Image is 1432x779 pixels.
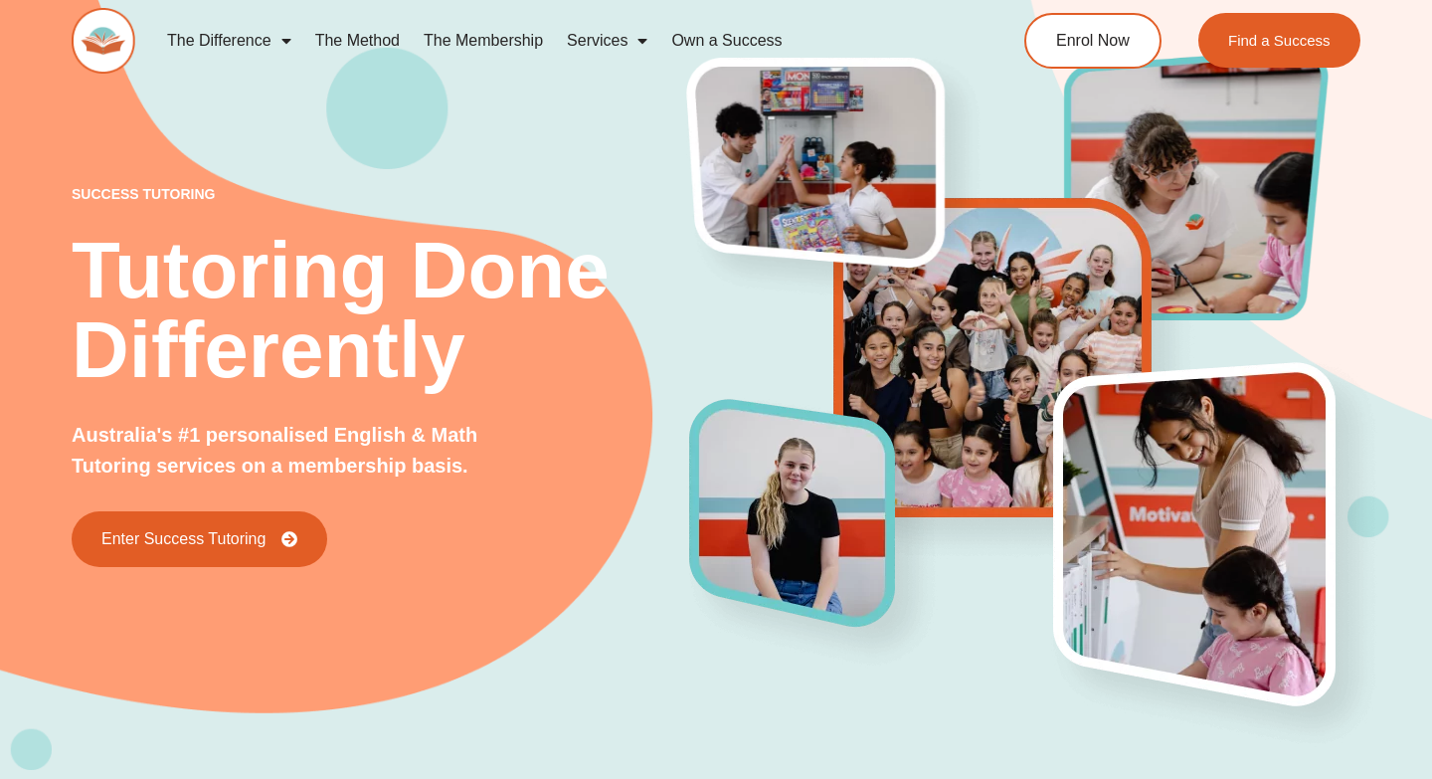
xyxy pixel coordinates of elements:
a: The Method [303,18,412,64]
span: Enter Success Tutoring [101,531,266,547]
p: Australia's #1 personalised English & Math Tutoring services on a membership basis. [72,420,523,482]
a: Enter Success Tutoring [72,511,327,567]
a: Find a Success [1198,13,1360,68]
h2: Tutoring Done Differently [72,231,690,390]
a: The Membership [412,18,555,64]
a: Services [555,18,659,64]
p: success tutoring [72,187,690,201]
nav: Menu [155,18,951,64]
a: The Difference [155,18,303,64]
span: Enrol Now [1056,33,1130,49]
a: Own a Success [659,18,794,64]
span: Find a Success [1228,33,1331,48]
a: Enrol Now [1024,13,1162,69]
